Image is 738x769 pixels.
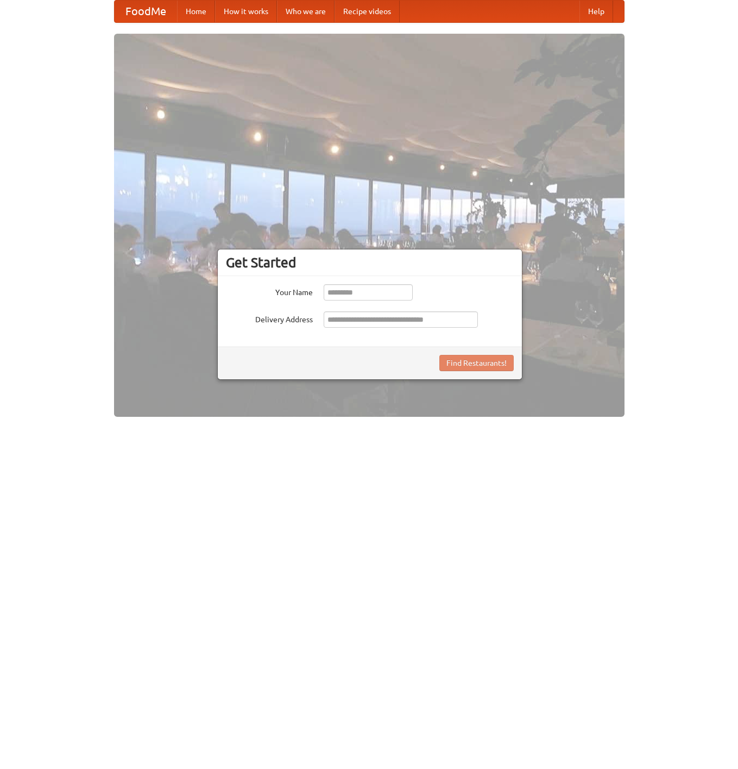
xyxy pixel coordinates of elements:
[226,311,313,325] label: Delivery Address
[439,355,514,371] button: Find Restaurants!
[115,1,177,22] a: FoodMe
[226,254,514,271] h3: Get Started
[215,1,277,22] a: How it works
[177,1,215,22] a: Home
[579,1,613,22] a: Help
[277,1,335,22] a: Who we are
[335,1,400,22] a: Recipe videos
[226,284,313,298] label: Your Name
